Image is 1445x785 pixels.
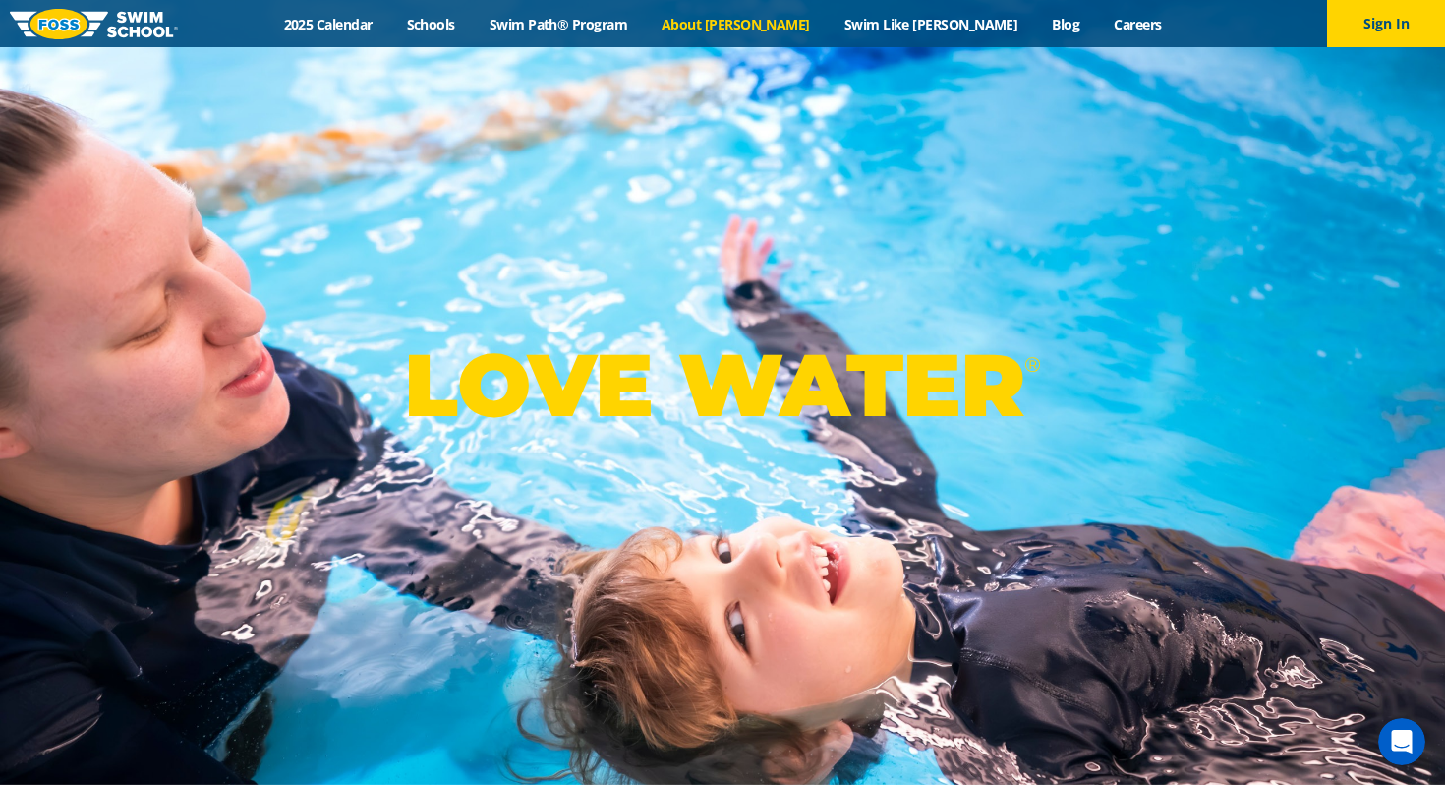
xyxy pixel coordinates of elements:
img: FOSS Swim School Logo [10,9,178,39]
a: Blog [1035,15,1097,33]
iframe: Intercom live chat [1378,718,1425,765]
a: Swim Path® Program [472,15,644,33]
a: Careers [1097,15,1179,33]
a: 2025 Calendar [266,15,389,33]
sup: ® [1024,352,1040,377]
a: Schools [389,15,472,33]
p: LOVE WATER [404,332,1040,438]
a: About [PERSON_NAME] [645,15,828,33]
a: Swim Like [PERSON_NAME] [827,15,1035,33]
